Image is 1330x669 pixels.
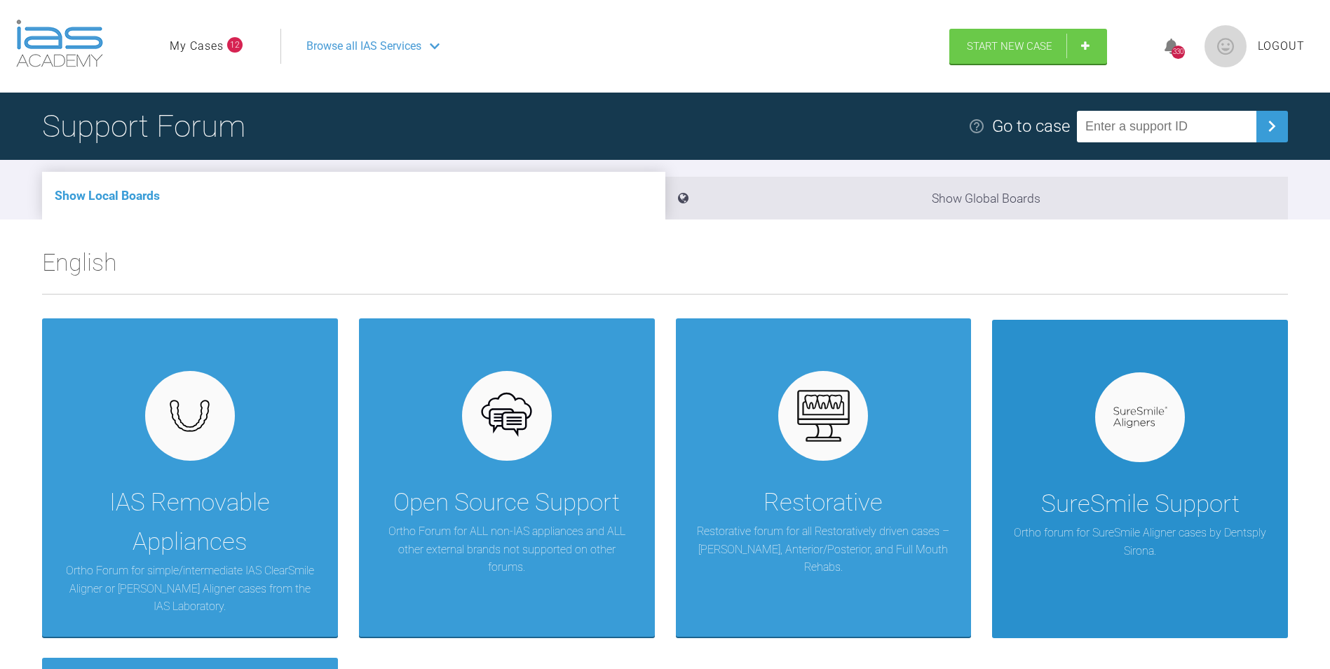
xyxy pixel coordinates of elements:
[170,37,224,55] a: My Cases
[380,522,634,576] p: Ortho Forum for ALL non-IAS appliances and ALL other external brands not supported on other forums.
[359,318,655,637] a: Open Source SupportOrtho Forum for ALL non-IAS appliances and ALL other external brands not suppo...
[949,29,1107,64] a: Start New Case
[42,172,665,219] li: Show Local Boards
[63,483,317,562] div: IAS Removable Appliances
[676,318,972,637] a: RestorativeRestorative forum for all Restoratively driven cases – [PERSON_NAME], Anterior/Posteri...
[227,37,243,53] span: 12
[163,396,217,436] img: removables.927eaa4e.svg
[1077,111,1256,142] input: Enter a support ID
[63,562,317,616] p: Ortho Forum for simple/intermediate IAS ClearSmile Aligner or [PERSON_NAME] Aligner cases from th...
[1113,407,1167,428] img: suresmile.935bb804.svg
[968,118,985,135] img: help.e70b9f3d.svg
[967,40,1052,53] span: Start New Case
[42,102,245,151] h1: Support Forum
[1205,25,1247,67] img: profile.png
[16,20,103,67] img: logo-light.3e3ef733.png
[42,318,338,637] a: IAS Removable AppliancesOrtho Forum for simple/intermediate IAS ClearSmile Aligner or [PERSON_NAM...
[306,37,421,55] span: Browse all IAS Services
[697,522,951,576] p: Restorative forum for all Restoratively driven cases – [PERSON_NAME], Anterior/Posterior, and Ful...
[42,243,1288,294] h2: English
[764,483,883,522] div: Restorative
[1258,37,1305,55] a: Logout
[665,177,1289,219] li: Show Global Boards
[1172,46,1185,59] div: 330
[1013,524,1267,560] p: Ortho forum for SureSmile Aligner cases by Dentsply Sirona.
[393,483,620,522] div: Open Source Support
[992,318,1288,637] a: SureSmile SupportOrtho forum for SureSmile Aligner cases by Dentsply Sirona.
[1041,485,1240,524] div: SureSmile Support
[796,389,850,443] img: restorative.65e8f6b6.svg
[480,389,534,443] img: opensource.6e495855.svg
[1261,115,1283,137] img: chevronRight.28bd32b0.svg
[992,113,1070,140] div: Go to case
